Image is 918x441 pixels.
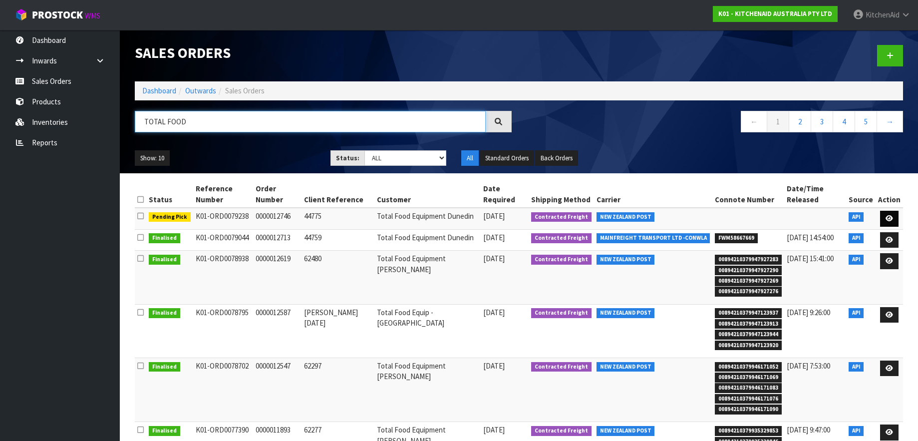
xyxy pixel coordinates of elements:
[302,358,374,422] td: 62297
[767,111,789,132] a: 1
[302,304,374,358] td: [PERSON_NAME] [DATE]
[142,86,176,95] a: Dashboard
[531,308,592,318] span: Contracted Freight
[374,181,481,208] th: Customer
[149,426,180,436] span: Finalised
[225,86,265,95] span: Sales Orders
[849,255,864,265] span: API
[718,9,832,18] strong: K01 - KITCHENAID AUSTRALIA PTY LTD
[149,255,180,265] span: Finalised
[193,251,253,304] td: K01-ORD0078938
[787,361,830,371] span: [DATE] 7:53:00
[374,358,481,422] td: Total Food Equipment [PERSON_NAME]
[866,10,900,19] span: KitchenAid
[787,425,830,435] span: [DATE] 9:47:00
[715,373,782,383] span: 00894210379946171069
[715,426,782,436] span: 00894210379935329853
[597,426,655,436] span: NEW ZEALAND POST
[531,426,592,436] span: Contracted Freight
[784,181,846,208] th: Date/Time Released
[715,394,782,404] span: 00894210379946171076
[531,212,592,222] span: Contracted Freight
[149,308,180,318] span: Finalised
[741,111,767,132] a: ←
[193,304,253,358] td: K01-ORD0078795
[483,211,505,221] span: [DATE]
[789,111,811,132] a: 2
[483,254,505,263] span: [DATE]
[849,362,864,372] span: API
[715,266,782,276] span: 00894210379947927290
[149,233,180,243] span: Finalised
[787,254,834,263] span: [DATE] 15:41:00
[135,150,170,166] button: Show: 10
[833,111,855,132] a: 4
[302,208,374,229] td: 44775
[715,255,782,265] span: 00894210379947927283
[149,212,191,222] span: Pending Pick
[849,308,864,318] span: API
[531,362,592,372] span: Contracted Freight
[715,362,782,372] span: 00894210379946171052
[135,45,512,61] h1: Sales Orders
[32,8,83,21] span: ProStock
[531,255,592,265] span: Contracted Freight
[855,111,877,132] a: 5
[193,358,253,422] td: K01-ORD0078702
[374,229,481,251] td: Total Food Equipment Dunedin
[876,181,903,208] th: Action
[715,383,782,393] span: 00894210379946171083
[849,233,864,243] span: API
[849,426,864,436] span: API
[597,255,655,265] span: NEW ZEALAND POST
[715,276,782,286] span: 00894210379947927269
[531,233,592,243] span: Contracted Freight
[253,181,302,208] th: Order Number
[787,233,834,242] span: [DATE] 14:54:00
[597,308,655,318] span: NEW ZEALAND POST
[480,150,534,166] button: Standard Orders
[715,287,782,297] span: 00894210379947927276
[374,251,481,304] td: Total Food Equipment [PERSON_NAME]
[597,212,655,222] span: NEW ZEALAND POST
[594,181,713,208] th: Carrier
[712,181,784,208] th: Connote Number
[715,319,782,329] span: 00894210379947123913
[302,181,374,208] th: Client Reference
[715,308,782,318] span: 00894210379947123937
[597,233,710,243] span: MAINFREIGHT TRANSPORT LTD -CONWLA
[597,362,655,372] span: NEW ZEALAND POST
[811,111,833,132] a: 3
[253,251,302,304] td: 0000012619
[846,181,876,208] th: Source
[849,212,864,222] span: API
[185,86,216,95] a: Outwards
[483,361,505,371] span: [DATE]
[529,181,594,208] th: Shipping Method
[535,150,578,166] button: Back Orders
[302,229,374,251] td: 44759
[715,341,782,351] span: 00894210379947123920
[15,8,27,21] img: cube-alt.png
[336,154,359,162] strong: Status:
[483,233,505,242] span: [DATE]
[715,405,782,415] span: 00894210379946171090
[481,181,529,208] th: Date Required
[253,304,302,358] td: 0000012587
[715,233,758,243] span: FWM58667669
[787,308,830,317] span: [DATE] 9:26:00
[253,358,302,422] td: 0000012547
[85,11,100,20] small: WMS
[193,181,253,208] th: Reference Number
[253,229,302,251] td: 0000012713
[253,208,302,229] td: 0000012746
[461,150,479,166] button: All
[193,208,253,229] td: K01-ORD0079238
[302,251,374,304] td: 62480
[715,330,782,340] span: 00894210379947123944
[374,304,481,358] td: Total Food Equip -[GEOGRAPHIC_DATA]
[135,111,486,132] input: Search sales orders
[483,308,505,317] span: [DATE]
[193,229,253,251] td: K01-ORD0079044
[146,181,193,208] th: Status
